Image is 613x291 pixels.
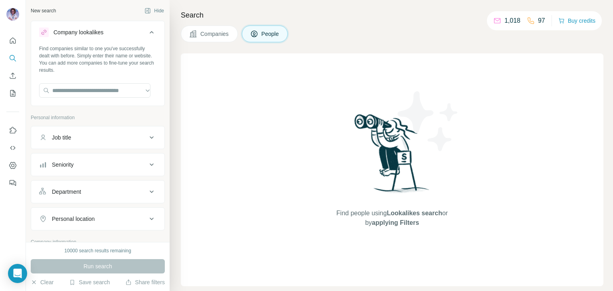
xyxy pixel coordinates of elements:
button: Use Surfe API [6,141,19,155]
button: Use Surfe on LinkedIn [6,123,19,138]
span: Companies [200,30,229,38]
button: Buy credits [558,15,595,26]
span: Find people using or by [328,208,456,228]
button: My lists [6,86,19,100]
button: Department [31,182,164,201]
span: Lookalikes search [387,210,442,216]
p: Personal information [31,114,165,121]
div: Find companies similar to one you've successfully dealt with before. Simply enter their name or w... [39,45,156,74]
button: Quick start [6,33,19,48]
button: Job title [31,128,164,147]
button: Save search [69,278,110,286]
img: Surfe Illustration - Woman searching with binoculars [351,112,434,201]
button: Search [6,51,19,65]
button: Clear [31,278,53,286]
div: Personal location [52,215,95,223]
div: New search [31,7,56,14]
button: Hide [139,5,170,17]
p: 1,018 [504,16,520,26]
button: Dashboard [6,158,19,173]
p: 97 [538,16,545,26]
div: Department [52,188,81,196]
button: Feedback [6,176,19,190]
span: applying Filters [372,219,419,226]
button: Share filters [125,278,165,286]
h4: Search [181,10,603,21]
div: Company lookalikes [53,28,103,36]
span: People [261,30,280,38]
button: Personal location [31,209,164,228]
div: Seniority [52,161,73,169]
img: Surfe Illustration - Stars [392,85,464,157]
button: Enrich CSV [6,69,19,83]
div: 10000 search results remaining [64,247,131,254]
p: Company information [31,238,165,246]
button: Seniority [31,155,164,174]
img: Avatar [6,8,19,21]
button: Company lookalikes [31,23,164,45]
div: Open Intercom Messenger [8,264,27,283]
div: Job title [52,134,71,142]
